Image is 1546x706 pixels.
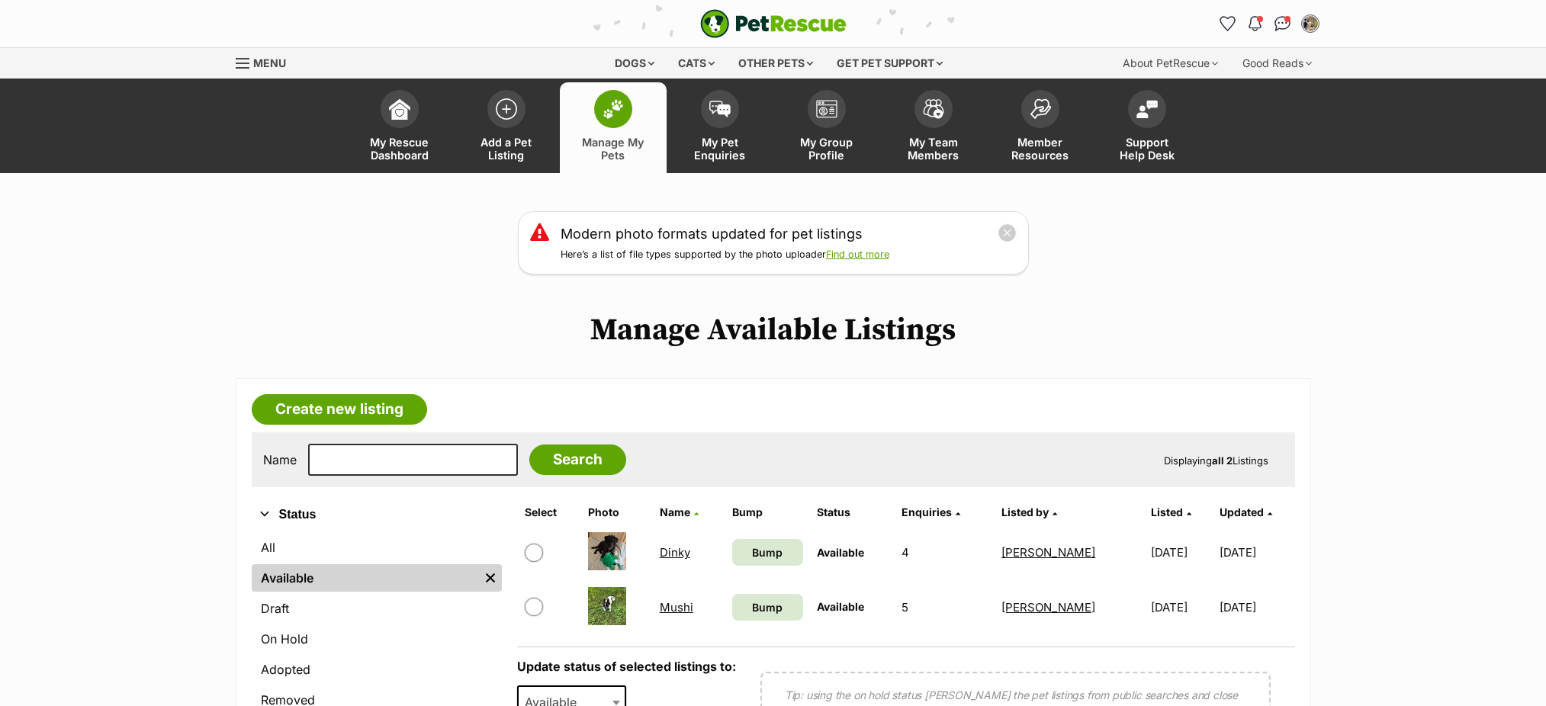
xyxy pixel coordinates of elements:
[816,100,837,118] img: group-profile-icon-3fa3cf56718a62981997c0bc7e787c4b2cf8bcc04b72c1350f741eb67cf2f40e.svg
[987,82,1094,173] a: Member Resources
[603,99,624,119] img: manage-my-pets-icon-02211641906a0b7f246fdf0571729dbe1e7629f14944591b6c1af311fb30b64b.svg
[389,98,410,120] img: dashboard-icon-eb2f2d2d3e046f16d808141f083e7271f6b2e854fb5c12c21221c1fb7104beca.svg
[1001,505,1049,518] span: Listed by
[517,659,736,674] label: Update status of selected listings to:
[686,136,754,162] span: My Pet Enquiries
[792,136,861,162] span: My Group Profile
[1220,526,1293,579] td: [DATE]
[252,625,502,653] a: On Hold
[811,500,894,525] th: Status
[709,101,731,117] img: pet-enquiries-icon-7e3ad2cf08bfb03b45e93fb7055b45f3efa6380592205ae92323e6603595dc1f.svg
[880,82,987,173] a: My Team Members
[1136,100,1158,118] img: help-desk-icon-fdf02630f3aa405de69fd3d07c3f3aa587a6932b1a1747fa1d2bba05be0121f9.svg
[496,98,517,120] img: add-pet-listing-icon-0afa8454b4691262ce3f59096e99ab1cd57d4a30225e0717b998d2c9b9846f56.svg
[667,48,725,79] div: Cats
[899,136,968,162] span: My Team Members
[1216,11,1240,36] a: Favourites
[895,526,995,579] td: 4
[700,9,847,38] a: PetRescue
[472,136,541,162] span: Add a Pet Listing
[1030,98,1051,119] img: member-resources-icon-8e73f808a243e03378d46382f2149f9095a855e16c252ad45f914b54edf8863c.svg
[529,444,626,475] input: Search
[252,656,502,683] a: Adopted
[700,9,847,38] img: logo-e224e6f780fb5917bec1dbf3a21bbac754714ae5b6737aabdf751b685950b380.svg
[561,248,1017,262] p: Here’s a list of file types supported by the photo uploader
[826,48,953,79] div: Get pet support
[817,600,864,613] span: Available
[236,48,297,75] a: Menu
[826,249,889,260] a: Find out more
[1145,526,1218,579] td: [DATE]
[1298,11,1323,36] button: My account
[817,546,864,559] span: Available
[752,599,783,615] span: Bump
[1006,136,1075,162] span: Member Resources
[732,539,803,566] a: Bump
[252,394,427,425] a: Create new listing
[902,505,960,518] a: Enquiries
[895,581,995,634] td: 5
[660,505,690,518] span: Name
[263,453,297,467] label: Name
[902,505,952,518] span: translation missing: en.admin.listings.index.attributes.enquiries
[1113,136,1181,162] span: Support Help Desk
[1243,11,1268,36] button: Notifications
[1271,11,1295,36] a: Conversations
[1216,11,1323,36] ul: Account quick links
[479,564,502,592] a: Remove filter
[1303,16,1318,31] img: Wendy Le Cussan profile pic
[252,564,479,592] a: Available
[1220,505,1272,518] a: Updated
[1232,48,1323,79] div: Good Reads
[1249,16,1261,31] img: notifications-46538b983faf8c2785f20acdc204bb7945ddae34d4c08c2a6579f10ce5e182be.svg
[660,505,699,518] a: Name
[252,534,502,561] a: All
[604,48,665,79] div: Dogs
[923,99,944,119] img: team-members-icon-5396bd8760b3fe7c0b43da4ab00e1e3bb1a5d9ba89233759b79545d2d3fc5d0d.svg
[1274,16,1290,31] img: chat-41dd97257d64d25036548639549fe6c8038ab92f7586957e7f3b1b290dea8141.svg
[1001,505,1057,518] a: Listed by
[1145,581,1218,634] td: [DATE]
[1001,600,1095,615] a: [PERSON_NAME]
[732,594,803,621] a: Bump
[346,82,453,173] a: My Rescue Dashboard
[1001,545,1095,560] a: [PERSON_NAME]
[453,82,560,173] a: Add a Pet Listing
[660,600,693,615] a: Mushi
[560,82,667,173] a: Manage My Pets
[253,56,286,69] span: Menu
[1220,581,1293,634] td: [DATE]
[252,505,502,525] button: Status
[1151,505,1183,518] span: Listed
[365,136,434,162] span: My Rescue Dashboard
[1212,454,1233,467] strong: all 2
[1164,454,1268,467] span: Displaying Listings
[726,500,809,525] th: Bump
[519,500,580,525] th: Select
[773,82,880,173] a: My Group Profile
[1094,82,1200,173] a: Support Help Desk
[252,595,502,622] a: Draft
[1220,505,1264,518] span: Updated
[561,223,863,244] a: Modern photo formats updated for pet listings
[667,82,773,173] a: My Pet Enquiries
[728,48,824,79] div: Other pets
[998,223,1017,242] button: close
[582,500,652,525] th: Photo
[1151,505,1191,518] a: Listed
[579,136,648,162] span: Manage My Pets
[752,544,783,560] span: Bump
[660,545,690,560] a: Dinky
[1112,48,1229,79] div: About PetRescue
